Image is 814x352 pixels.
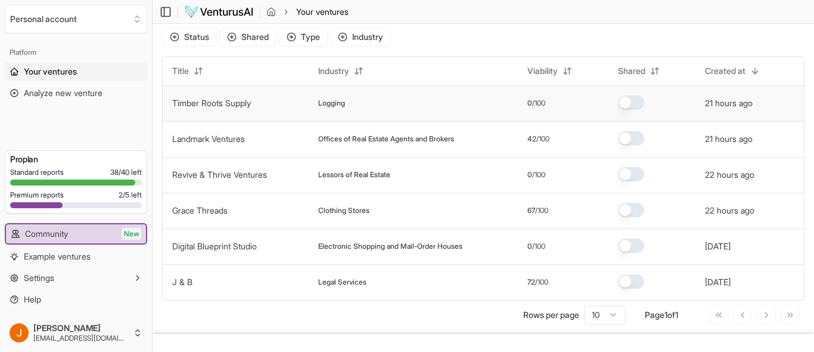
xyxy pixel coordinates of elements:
[330,27,391,47] button: Industry
[172,277,192,287] a: J & B
[311,61,371,81] button: Industry
[5,247,147,266] a: Example ventures
[318,170,390,180] span: Lessors of Real Estate
[172,98,251,108] a: Timber Roots Supply
[705,133,753,145] button: 21 hours ago
[10,323,29,342] img: ACg8ocJtx5q7O8BrwASgAbLTVbYwPmLUuQ6Xui8IEUfPKpLVPUkwOg=s96-c
[10,153,142,165] h3: Pro plan
[165,61,210,81] button: Title
[122,228,141,240] span: New
[705,169,754,181] button: 22 hours ago
[536,134,549,144] span: /100
[6,224,146,243] a: CommunityNew
[172,169,267,180] a: Revive & Thrive Ventures
[527,206,535,215] span: 67
[698,61,767,81] button: Created at
[172,97,251,109] button: Timber Roots Supply
[172,205,228,217] button: Grace Threads
[172,133,245,145] button: Landmark Ventures
[675,310,678,320] span: 1
[527,242,532,251] span: 0
[618,65,645,77] span: Shared
[110,168,142,177] span: 38 / 40 left
[5,5,147,33] button: Select an organization
[532,170,545,180] span: /100
[532,242,545,251] span: /100
[279,27,328,47] button: Type
[535,206,548,215] span: /100
[24,87,102,99] span: Analyze new venture
[705,65,745,77] span: Created at
[527,98,532,108] span: 0
[535,277,548,287] span: /100
[172,241,257,251] a: Digital Blueprint Studio
[172,65,189,77] span: Title
[172,169,267,181] button: Revive & Thrive Ventures
[318,134,454,144] span: Offices of Real Estate Agents and Brokers
[705,240,731,252] button: [DATE]
[520,61,579,81] button: Viability
[318,98,345,108] span: Logging
[24,294,41,305] span: Help
[705,276,731,288] button: [DATE]
[33,334,128,343] span: [EMAIL_ADDRESS][DOMAIN_NAME]
[5,62,147,81] a: Your ventures
[611,61,667,81] button: Shared
[5,319,147,347] button: [PERSON_NAME][EMAIL_ADDRESS][DOMAIN_NAME]
[172,276,192,288] button: J & B
[523,309,579,321] p: Rows per page
[296,6,349,18] span: Your ventures
[5,43,147,62] div: Platform
[33,323,128,334] span: [PERSON_NAME]
[532,98,545,108] span: /100
[527,170,532,180] span: 0
[318,65,349,77] span: Industry
[645,310,664,320] span: Page
[10,168,64,177] span: Standard reports
[667,310,675,320] span: of
[5,84,147,103] a: Analyze new venture
[24,272,54,284] span: Settings
[119,190,142,200] span: 2 / 5 left
[25,228,68,240] span: Community
[162,27,217,47] button: Status
[318,277,366,287] span: Legal Services
[664,310,667,320] span: 1
[172,134,245,144] a: Landmark Ventures
[5,268,147,288] button: Settings
[318,206,369,215] span: Clothing Stores
[527,65,558,77] span: Viability
[172,205,228,215] a: Grace Threads
[318,242,462,251] span: Electronic Shopping and Mail-Order Houses
[24,251,91,263] span: Example ventures
[705,97,753,109] button: 21 hours ago
[219,27,276,47] button: Shared
[10,190,64,200] span: Premium reports
[24,66,77,78] span: Your ventures
[184,5,254,19] img: logo
[527,277,535,287] span: 72
[5,290,147,309] a: Help
[266,6,349,18] nav: breadcrumb
[705,205,754,217] button: 22 hours ago
[527,134,536,144] span: 42
[172,240,257,252] button: Digital Blueprint Studio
